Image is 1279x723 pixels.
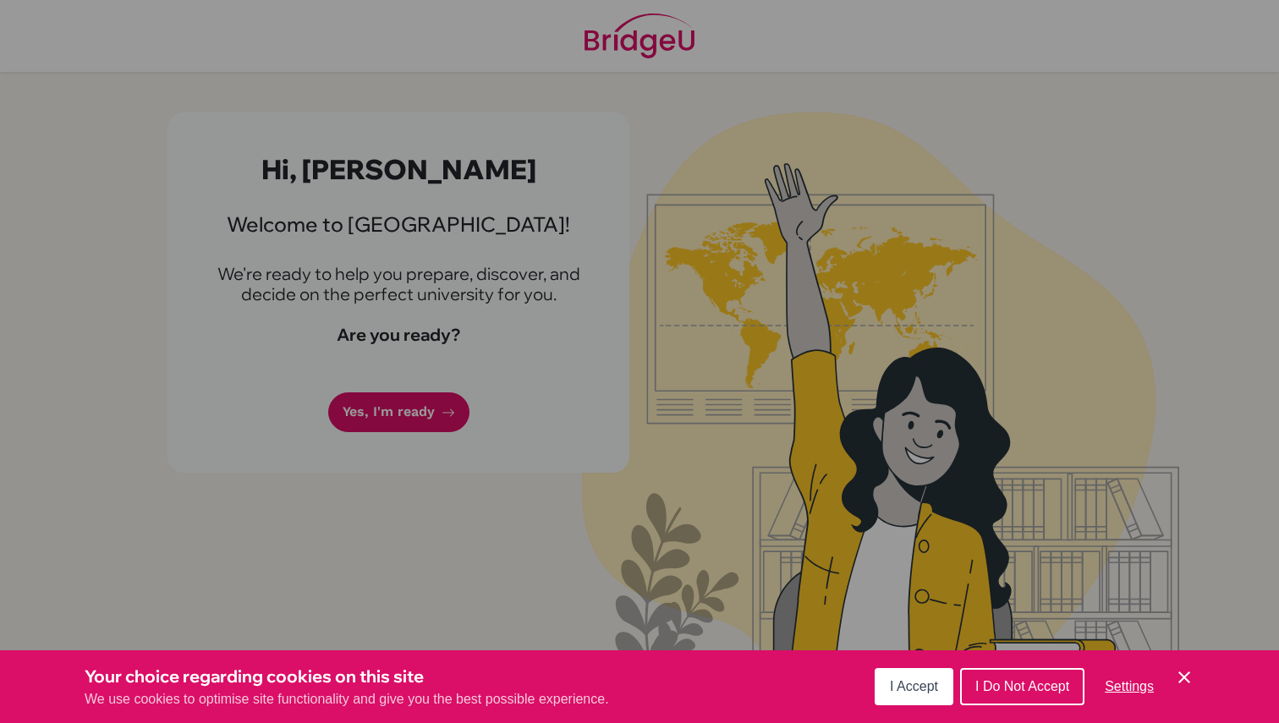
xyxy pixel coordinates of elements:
span: I Accept [890,679,938,693]
button: Settings [1091,670,1167,704]
button: I Accept [875,668,953,705]
span: Settings [1105,679,1154,693]
h3: Your choice regarding cookies on this site [85,664,609,689]
button: I Do Not Accept [960,668,1084,705]
span: I Do Not Accept [975,679,1069,693]
p: We use cookies to optimise site functionality and give you the best possible experience. [85,689,609,709]
button: Save and close [1174,667,1194,687]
